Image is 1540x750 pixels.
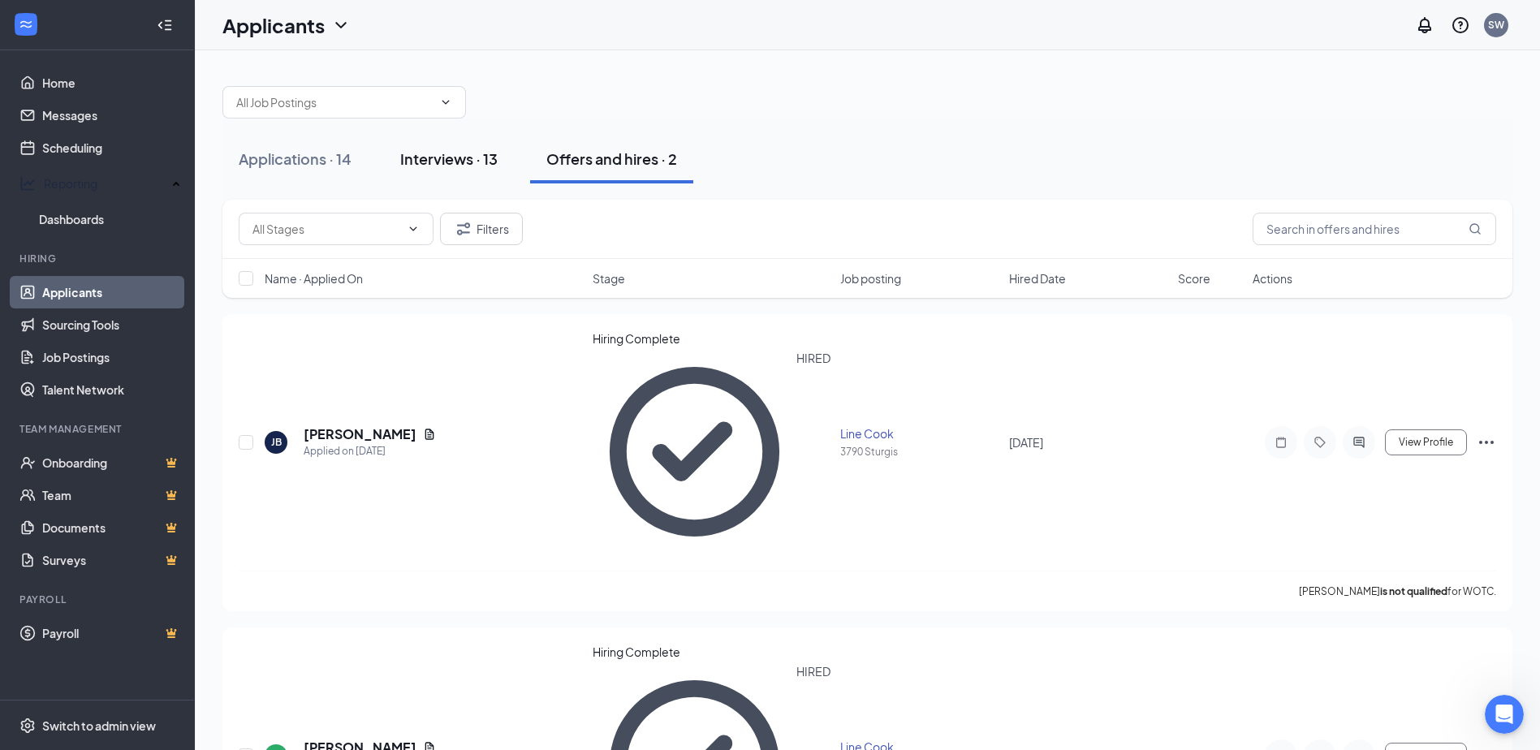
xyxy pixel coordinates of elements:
[1009,270,1066,287] span: Hired Date
[42,718,156,734] div: Switch to admin view
[42,99,181,131] a: Messages
[37,305,288,321] span: Messages from the team will be shown here
[108,269,217,289] h2: No messages
[42,131,181,164] a: Scheduling
[400,149,498,169] div: Interviews · 13
[1271,436,1291,449] svg: Note
[1451,15,1470,35] svg: QuestionInfo
[64,547,97,558] span: Home
[593,330,831,347] div: Hiring Complete
[304,443,436,459] div: Applied on [DATE]
[39,203,181,235] a: Dashboards
[1415,15,1434,35] svg: Notifications
[19,175,36,192] svg: Analysis
[157,17,173,33] svg: Collapse
[236,93,433,111] input: All Job Postings
[840,270,901,287] span: Job posting
[252,220,400,238] input: All Stages
[796,350,830,554] div: HIRED
[19,422,178,436] div: Team Management
[423,428,436,441] svg: Document
[42,511,181,544] a: DocumentsCrown
[1485,695,1524,734] iframe: Intercom live chat
[1469,222,1482,235] svg: MagnifyingGlass
[1009,435,1043,450] span: [DATE]
[593,350,797,554] svg: CheckmarkCircle
[42,479,181,511] a: TeamCrown
[18,16,34,32] svg: WorkstreamLogo
[454,219,473,239] svg: Filter
[331,15,351,35] svg: ChevronDown
[285,6,314,36] div: Close
[546,149,677,169] div: Offers and hires · 2
[19,252,178,265] div: Hiring
[42,341,181,373] a: Job Postings
[593,644,831,660] div: Hiring Complete
[840,445,999,459] div: 3790 Sturgis
[42,544,181,576] a: SurveysCrown
[1399,437,1453,448] span: View Profile
[265,270,363,287] span: Name · Applied On
[407,222,420,235] svg: ChevronDown
[1477,433,1496,452] svg: Ellipses
[593,270,625,287] span: Stage
[1299,584,1496,598] p: [PERSON_NAME] for WOTC.
[120,7,208,35] h1: Messages
[1310,436,1330,449] svg: Tag
[1385,429,1467,455] button: View Profile
[42,276,181,308] a: Applicants
[19,593,178,606] div: Payroll
[1380,585,1447,597] b: is not qualified
[1178,270,1210,287] span: Score
[44,175,167,192] div: Reporting
[75,457,250,489] button: Send us a message
[42,308,181,341] a: Sourcing Tools
[42,373,181,406] a: Talent Network
[42,67,181,99] a: Home
[440,213,523,245] button: Filter Filters
[42,617,181,649] a: PayrollCrown
[222,11,325,39] h1: Applicants
[1253,270,1292,287] span: Actions
[439,96,452,109] svg: ChevronDown
[42,446,181,479] a: OnboardingCrown
[271,435,282,449] div: JB
[239,149,352,169] div: Applications · 14
[19,718,36,734] svg: Settings
[1488,18,1504,32] div: SW
[1253,213,1496,245] input: Search in offers and hires
[840,425,999,442] div: Line Cook
[212,547,274,558] span: Messages
[1349,436,1369,449] svg: ActiveChat
[162,506,325,571] button: Messages
[304,425,416,443] h5: [PERSON_NAME]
